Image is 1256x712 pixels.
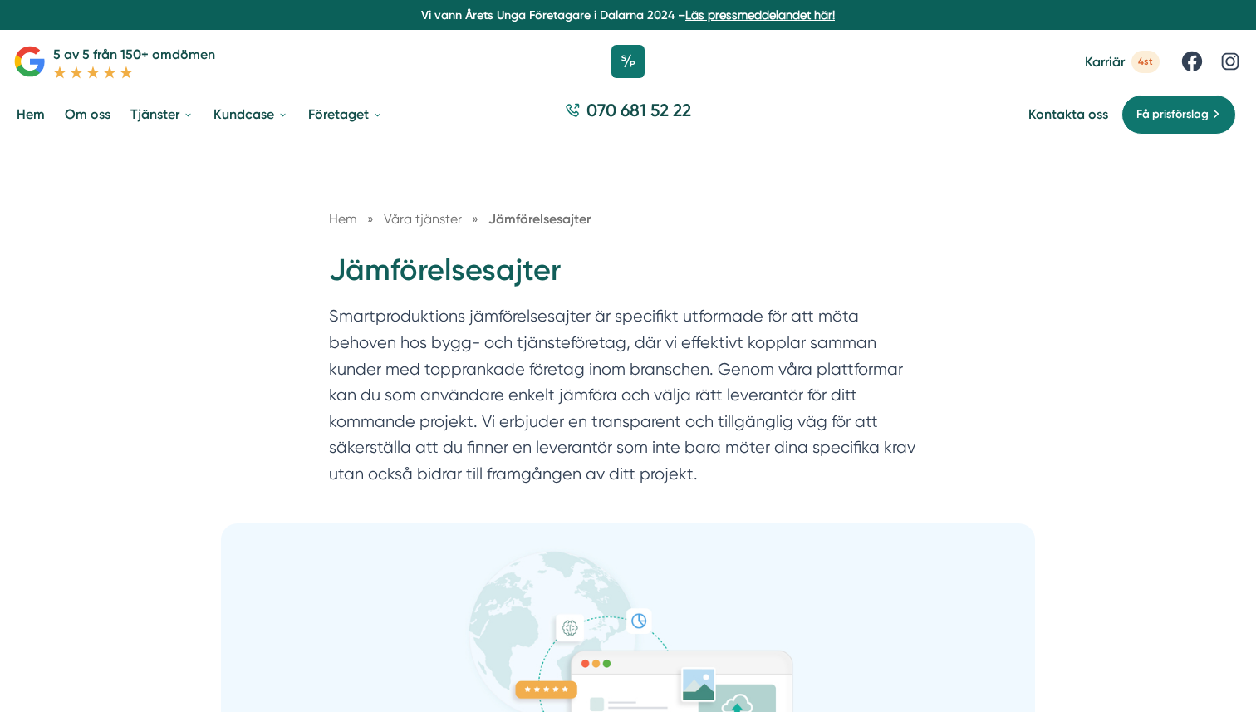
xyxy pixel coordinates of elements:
[1085,51,1160,73] a: Karriär 4st
[127,93,197,135] a: Tjänster
[329,211,357,227] a: Hem
[558,98,698,130] a: 070 681 52 22
[53,44,215,65] p: 5 av 5 från 150+ omdömen
[384,211,462,227] span: Våra tjänster
[1121,95,1236,135] a: Få prisförslag
[13,93,48,135] a: Hem
[7,7,1249,23] p: Vi vann Årets Unga Företagare i Dalarna 2024 –
[472,209,478,229] span: »
[61,93,114,135] a: Om oss
[329,250,927,304] h1: Jämförelsesajter
[305,93,386,135] a: Företaget
[1085,54,1125,70] span: Karriär
[488,211,591,227] a: Jämförelsesajter
[210,93,292,135] a: Kundcase
[329,303,927,495] p: Smartproduktions jämförelsesajter är specifikt utformade för att möta behoven hos bygg- och tjäns...
[685,8,835,22] a: Läs pressmeddelandet här!
[1028,106,1108,122] a: Kontakta oss
[1136,106,1209,124] span: Få prisförslag
[586,98,691,122] span: 070 681 52 22
[367,209,374,229] span: »
[384,211,465,227] a: Våra tjänster
[1131,51,1160,73] span: 4st
[329,209,927,229] nav: Breadcrumb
